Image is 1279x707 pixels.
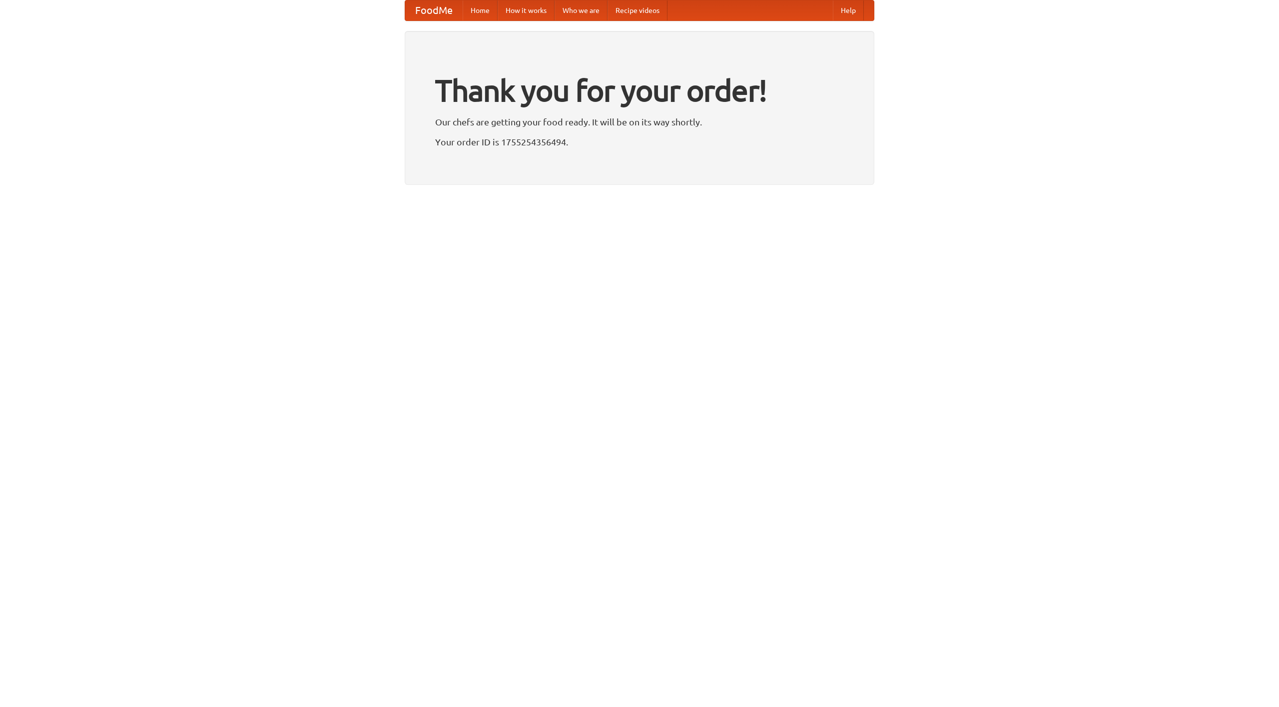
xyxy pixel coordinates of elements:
h1: Thank you for your order! [435,66,844,114]
a: Home [463,0,498,20]
a: Who we are [555,0,608,20]
a: FoodMe [405,0,463,20]
p: Your order ID is 1755254356494. [435,134,844,149]
a: Recipe videos [608,0,667,20]
a: Help [833,0,864,20]
a: How it works [498,0,555,20]
p: Our chefs are getting your food ready. It will be on its way shortly. [435,114,844,129]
